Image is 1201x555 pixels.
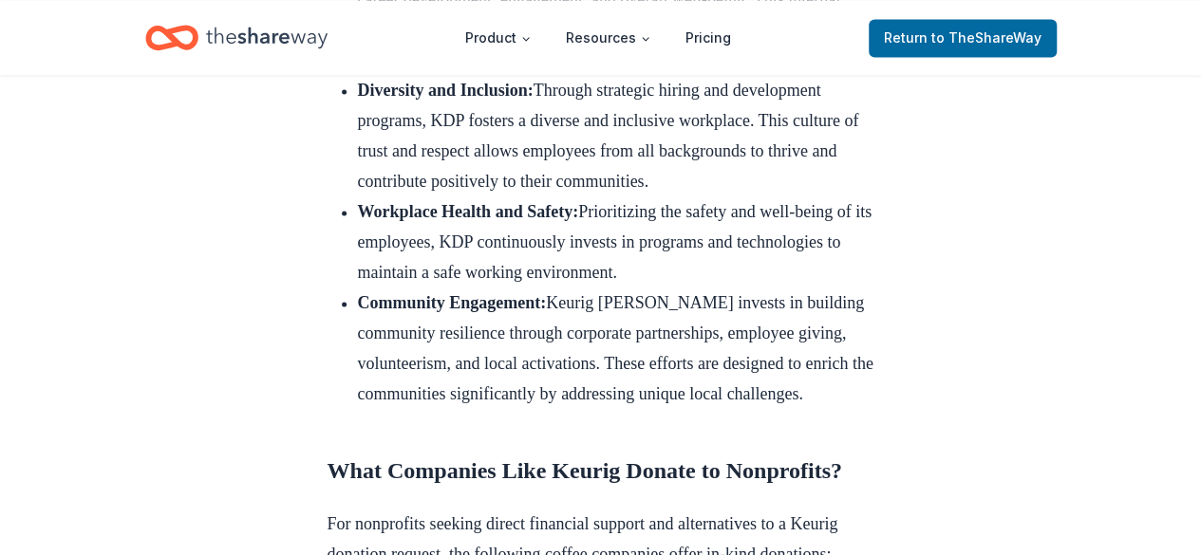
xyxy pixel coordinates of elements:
[358,81,534,100] strong: Diversity and Inclusion:
[670,19,746,57] a: Pricing
[358,287,874,409] li: Keurig [PERSON_NAME] invests in building community resilience through corporate partnerships, emp...
[328,454,874,485] h2: What Companies Like Keurig Donate to Nonprofits?
[884,27,1041,49] span: Return
[450,15,746,60] nav: Main
[358,75,874,196] li: Through strategic hiring and development programs, KDP fosters a diverse and inclusive workplace....
[358,196,874,287] li: Prioritizing the safety and well-being of its employees, KDP continuously invests in programs and...
[551,19,666,57] button: Resources
[358,293,547,312] strong: Community Engagement:
[358,202,579,221] strong: Workplace Health and Safety:
[145,15,328,60] a: Home
[869,19,1057,57] a: Returnto TheShareWay
[450,19,547,57] button: Product
[931,29,1041,46] span: to TheShareWay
